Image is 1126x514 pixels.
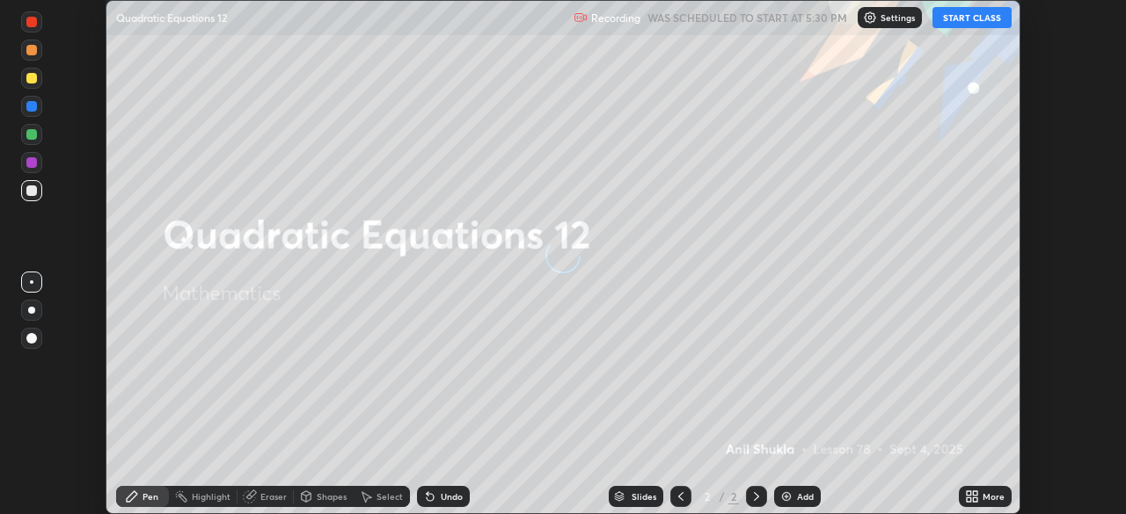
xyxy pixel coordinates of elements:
div: Highlight [192,492,230,501]
button: START CLASS [932,7,1012,28]
img: add-slide-button [779,489,793,503]
h5: WAS SCHEDULED TO START AT 5:30 PM [647,10,847,25]
img: recording.375f2c34.svg [574,11,588,25]
div: More [983,492,1005,501]
div: Shapes [317,492,347,501]
p: Settings [881,13,915,22]
div: Undo [441,492,463,501]
img: class-settings-icons [863,11,877,25]
p: Quadratic Equations 12 [116,11,227,25]
div: Select [377,492,403,501]
div: 2 [728,489,739,504]
div: / [720,491,725,502]
div: Pen [143,492,158,501]
div: 2 [698,491,716,502]
div: Eraser [260,492,287,501]
div: Add [797,492,814,501]
div: Slides [632,492,656,501]
p: Recording [591,11,640,25]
